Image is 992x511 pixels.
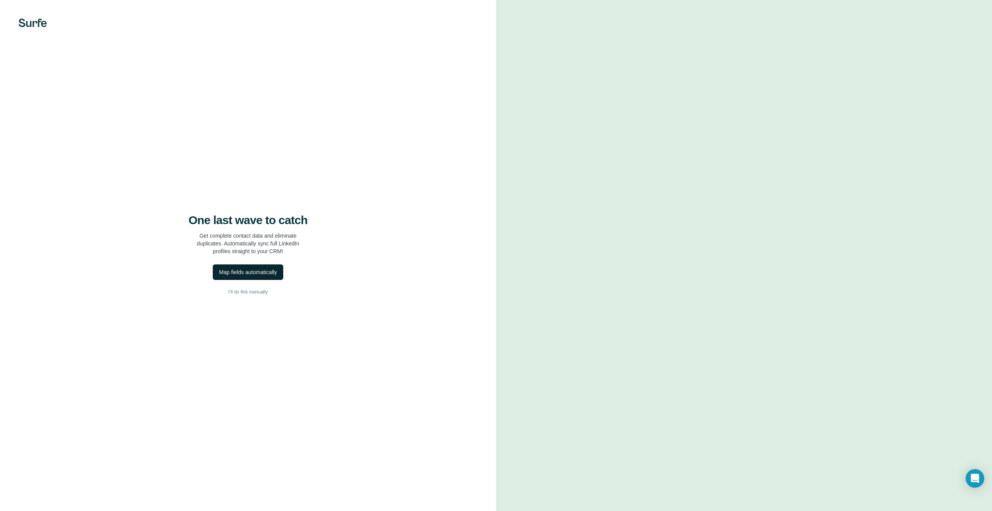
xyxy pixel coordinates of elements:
[189,213,308,227] h4: One last wave to catch
[197,232,300,255] p: Get complete contact data and eliminate duplicates. Automatically sync full LinkedIn profiles str...
[966,469,984,488] div: Open Intercom Messenger
[228,288,267,295] span: I’ll do this manually
[213,264,283,280] button: Map fields automatically
[19,19,47,27] img: Surfe's logo
[15,286,480,298] button: I’ll do this manually
[219,268,277,276] div: Map fields automatically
